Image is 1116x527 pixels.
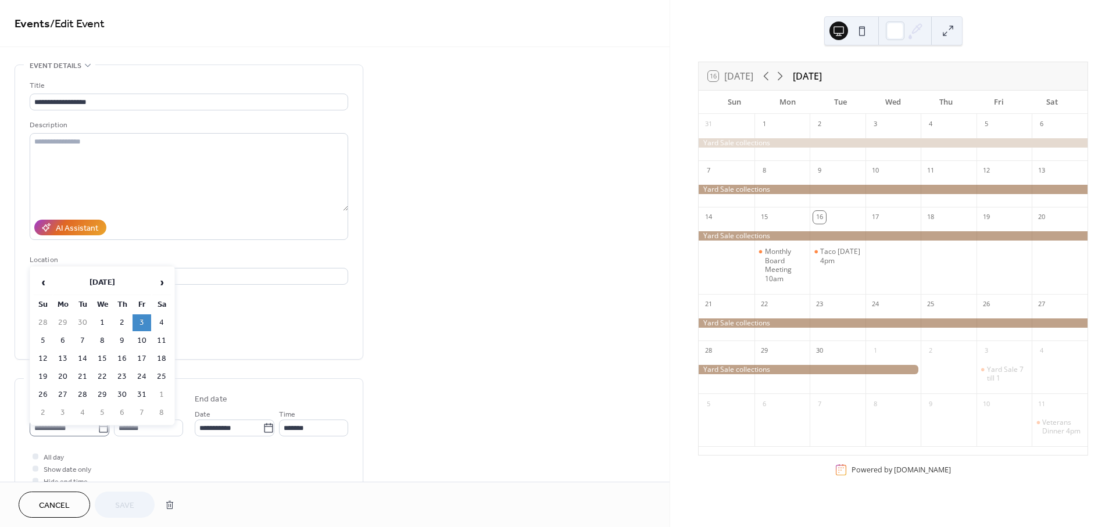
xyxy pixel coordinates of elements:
th: Tu [73,296,92,313]
button: Cancel [19,492,90,518]
td: 19 [34,368,52,385]
span: Time [279,408,295,421]
span: / Edit Event [50,13,105,35]
td: 29 [93,386,112,403]
td: 30 [113,386,131,403]
div: Yard Sale 7 till 1 [987,365,1028,383]
div: 25 [924,298,937,311]
td: 1 [152,386,171,403]
div: Powered by [852,465,951,475]
td: 28 [73,386,92,403]
td: 27 [53,386,72,403]
td: 30 [73,314,92,331]
td: 6 [113,404,131,421]
div: 28 [702,345,715,357]
div: 24 [869,298,882,311]
td: 28 [34,314,52,331]
td: 13 [53,350,72,367]
td: 8 [93,332,112,349]
div: Thu [920,91,972,114]
th: We [93,296,112,313]
div: 23 [813,298,826,311]
td: 20 [53,368,72,385]
td: 11 [152,332,171,349]
div: Mon [761,91,814,114]
div: Yard Sale collections [699,365,921,375]
div: 20 [1035,211,1048,224]
div: Yard Sale collections [699,231,1088,241]
td: 14 [73,350,92,367]
th: Su [34,296,52,313]
div: 4 [924,118,937,131]
span: › [153,271,170,294]
div: 6 [1035,118,1048,131]
div: 10 [869,164,882,177]
div: 5 [980,118,993,131]
div: Yard Sale 7 till 1 [977,365,1032,383]
div: Tue [814,91,867,114]
td: 12 [34,350,52,367]
div: 3 [869,118,882,131]
div: 8 [758,164,771,177]
td: 22 [93,368,112,385]
div: [DATE] [793,69,822,83]
div: Veterans Dinner 4pm [1042,418,1083,436]
td: 3 [133,314,151,331]
div: Taco [DATE] 4pm [820,247,861,265]
td: 24 [133,368,151,385]
div: 27 [1035,298,1048,311]
div: Fri [972,91,1025,114]
div: 1 [869,345,882,357]
div: 11 [1035,397,1048,410]
div: Monthly Board Meeting 10am [765,247,806,283]
th: Sa [152,296,171,313]
div: 9 [924,397,937,410]
div: 8 [869,397,882,410]
div: 1 [758,118,771,131]
div: 6 [758,397,771,410]
td: 15 [93,350,112,367]
button: AI Assistant [34,220,106,235]
div: Wed [867,91,920,114]
div: 21 [702,298,715,311]
div: 7 [702,164,715,177]
span: ‹ [34,271,52,294]
div: 13 [1035,164,1048,177]
div: 2 [813,118,826,131]
th: Mo [53,296,72,313]
td: 7 [73,332,92,349]
td: 9 [113,332,131,349]
div: 11 [924,164,937,177]
div: 3 [980,345,993,357]
td: 16 [113,350,131,367]
td: 2 [113,314,131,331]
td: 25 [152,368,171,385]
div: Sun [708,91,761,114]
span: All day [44,451,64,464]
td: 26 [34,386,52,403]
div: 4 [1035,345,1048,357]
div: End date [195,393,227,406]
td: 5 [93,404,112,421]
div: Sat [1025,91,1078,114]
div: 18 [924,211,937,224]
span: Hide end time [44,476,88,488]
td: 29 [53,314,72,331]
td: 10 [133,332,151,349]
div: Monthly Board Meeting 10am [754,247,810,283]
td: 18 [152,350,171,367]
td: 17 [133,350,151,367]
td: 4 [152,314,171,331]
a: [DOMAIN_NAME] [894,465,951,475]
div: Location [30,254,346,266]
span: Event details [30,60,81,72]
div: 30 [813,345,826,357]
div: 14 [702,211,715,224]
div: 9 [813,164,826,177]
div: 10 [980,397,993,410]
td: 31 [133,386,151,403]
div: 16 [813,211,826,224]
td: 6 [53,332,72,349]
th: Fr [133,296,151,313]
